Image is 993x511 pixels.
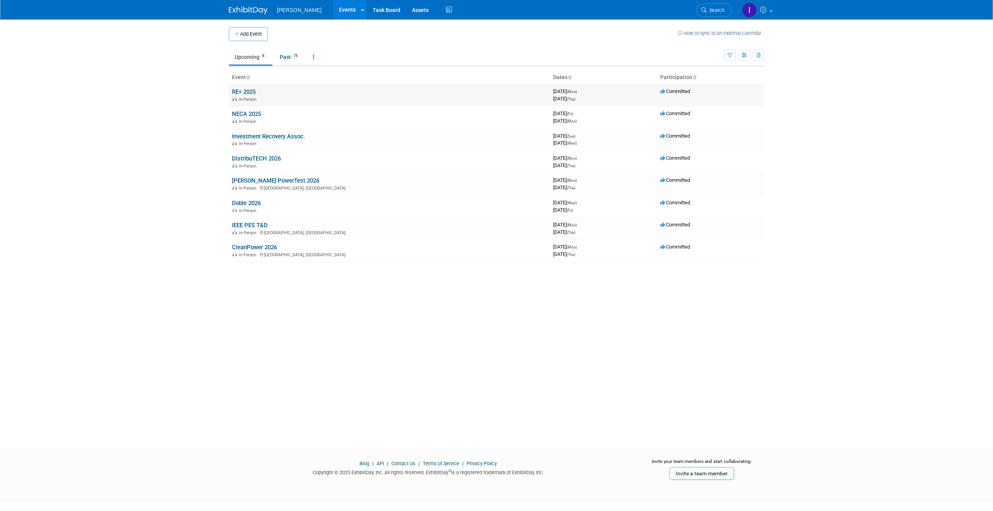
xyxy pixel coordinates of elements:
a: Search [696,3,732,17]
a: [PERSON_NAME] PowerTest 2026 [232,177,319,184]
a: CleanPower 2026 [232,244,277,251]
span: - [578,155,579,161]
a: NECA 2025 [232,110,261,117]
span: | [385,461,390,466]
span: [PERSON_NAME] [277,7,322,13]
img: Isabella DeJulia [742,3,757,17]
span: [DATE] [553,96,575,102]
span: In-Person [239,164,259,169]
span: - [574,110,575,116]
span: Committed [660,244,690,250]
span: In-Person [239,186,259,191]
div: Invite your team members and start collaborating: [639,458,765,470]
a: Contact Us [391,461,415,466]
span: (Fri) [567,208,573,212]
a: Upcoming8 [229,50,272,64]
a: Past75 [274,50,306,64]
div: [GEOGRAPHIC_DATA], [GEOGRAPHIC_DATA] [232,229,547,235]
img: In-Person Event [232,186,237,190]
span: [DATE] [553,229,575,235]
span: Committed [660,133,690,139]
a: Sort by Event Name [246,74,250,80]
span: [DATE] [553,222,579,228]
span: Committed [660,155,690,161]
a: How to sync to an external calendar... [678,30,764,36]
span: In-Person [239,119,259,124]
div: [GEOGRAPHIC_DATA], [GEOGRAPHIC_DATA] [232,185,547,191]
img: In-Person Event [232,230,237,234]
span: In-Person [239,230,259,235]
span: | [370,461,375,466]
span: (Wed) [567,141,577,145]
span: - [578,244,579,250]
span: (Mon) [567,223,577,227]
span: In-Person [239,252,259,257]
span: [DATE] [553,162,575,168]
a: Sort by Start Date [567,74,571,80]
span: (Thu) [567,164,575,168]
a: API [377,461,384,466]
button: Add Event [229,27,268,41]
span: Committed [660,222,690,228]
a: RE+ 2025 [232,88,256,95]
span: (Mon) [567,156,577,161]
span: [DATE] [553,118,577,124]
span: 75 [291,53,300,59]
img: In-Person Event [232,97,237,101]
span: (Mon) [567,90,577,94]
span: [DATE] [553,207,573,213]
th: Participation [657,71,764,84]
span: [DATE] [553,200,579,205]
span: [DATE] [553,88,579,94]
span: | [460,461,465,466]
span: (Mon) [567,119,577,123]
a: IEEE PES T&D [232,222,268,229]
span: - [578,88,579,94]
span: In-Person [239,141,259,146]
span: [DATE] [553,110,575,116]
span: [DATE] [553,140,577,146]
img: In-Person Event [232,119,237,123]
div: [GEOGRAPHIC_DATA], [GEOGRAPHIC_DATA] [232,251,547,257]
img: In-Person Event [232,252,237,256]
th: Event [229,71,550,84]
img: ExhibitDay [229,7,268,14]
span: [DATE] [553,251,575,257]
span: (Thu) [567,97,575,101]
sup: ® [448,469,451,473]
span: [DATE] [553,133,578,139]
span: (Mon) [567,178,577,183]
span: - [578,177,579,183]
img: In-Person Event [232,164,237,167]
span: [DATE] [553,155,579,161]
a: Sort by Participation Type [692,74,696,80]
a: DistribuTECH 2026 [232,155,281,162]
span: In-Person [239,97,259,102]
span: (Thu) [567,230,575,235]
span: | [417,461,422,466]
span: (Fri) [567,112,573,116]
span: In-Person [239,208,259,213]
th: Dates [550,71,657,84]
span: Committed [660,88,690,94]
span: [DATE] [553,177,579,183]
img: In-Person Event [232,141,237,145]
span: - [578,222,579,228]
span: Search [707,7,725,13]
span: (Mon) [567,245,577,249]
a: Investment Recovery Assoc. [232,133,305,140]
span: [DATE] [553,244,579,250]
img: In-Person Event [232,208,237,212]
span: Committed [660,200,690,205]
a: Blog [360,461,369,466]
span: [DATE] [553,185,575,190]
span: (Thu) [567,252,575,257]
a: Doble 2026 [232,200,261,207]
span: Committed [660,110,690,116]
div: Copyright © 2025 ExhibitDay, Inc. All rights reserved. ExhibitDay is a registered trademark of Ex... [229,467,628,476]
span: - [576,133,578,139]
a: Invite a team member [669,467,734,480]
span: - [578,200,579,205]
a: Terms of Service [423,461,459,466]
span: 8 [260,53,266,59]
